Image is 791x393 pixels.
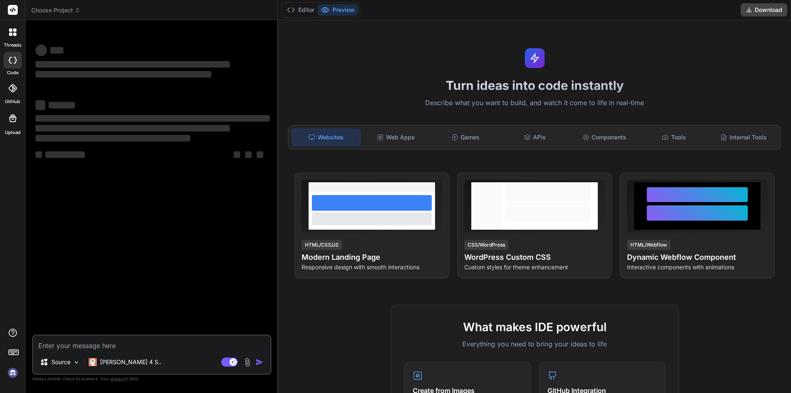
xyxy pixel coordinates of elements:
div: CSS/WordPress [464,240,508,250]
div: Internal Tools [709,129,777,146]
div: APIs [501,129,569,146]
label: Upload [5,129,21,136]
div: HTML/CSS/JS [302,240,342,250]
p: Interactive components with animations [627,263,768,271]
button: Preview [318,4,358,16]
span: ‌ [257,151,263,158]
p: Custom styles for theme enhancement [464,263,605,271]
p: [PERSON_NAME] 4 S.. [100,358,161,366]
p: Source [51,358,70,366]
h4: WordPress Custom CSS [464,252,605,263]
div: Components [571,129,639,146]
h4: Modern Landing Page [302,252,442,263]
span: ‌ [45,151,85,158]
p: Describe what you want to build, and watch it come to life in real-time [283,98,786,108]
div: Websites [292,129,360,146]
img: signin [6,366,20,380]
p: Always double-check its answers. Your in Bind [32,375,271,383]
span: ‌ [35,61,230,68]
button: Download [741,3,787,16]
span: Choose Project [31,6,80,14]
span: ‌ [35,45,47,56]
p: Everything you need to bring your ideas to life [404,339,665,349]
span: ‌ [35,100,45,110]
span: ‌ [35,135,190,141]
span: ‌ [35,115,270,122]
span: privacy [110,376,125,381]
p: Responsive design with smooth interactions [302,263,442,271]
div: Tools [640,129,708,146]
h1: Turn ideas into code instantly [283,78,786,93]
div: Web Apps [362,129,430,146]
h4: Dynamic Webflow Component [627,252,768,263]
img: attachment [243,358,252,367]
img: Claude 4 Sonnet [89,358,97,366]
label: code [7,69,19,76]
h2: What makes IDE powerful [404,318,665,336]
div: HTML/Webflow [627,240,670,250]
button: Editor [283,4,318,16]
div: Games [432,129,500,146]
span: ‌ [35,125,230,132]
span: ‌ [35,71,211,78]
span: ‌ [50,47,63,54]
span: ‌ [49,102,75,108]
span: ‌ [234,151,240,158]
label: threads [4,42,21,49]
img: icon [255,358,264,366]
span: ‌ [245,151,252,158]
img: Pick Models [73,359,80,366]
label: GitHub [5,98,20,105]
span: ‌ [35,151,42,158]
